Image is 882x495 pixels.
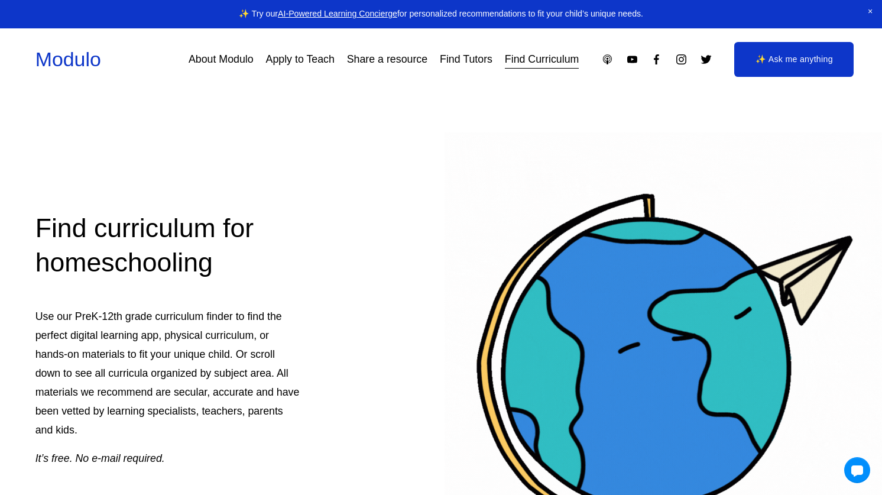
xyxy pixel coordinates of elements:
[189,49,254,70] a: About Modulo
[35,211,301,280] h2: Find curriculum for homeschooling
[440,49,492,70] a: Find Tutors
[601,53,614,66] a: Apple Podcasts
[35,452,165,464] em: It’s free. No e-mail required.
[278,9,397,18] a: AI-Powered Learning Concierge
[675,53,688,66] a: Instagram
[505,49,579,70] a: Find Curriculum
[626,53,638,66] a: YouTube
[700,53,712,66] a: Twitter
[734,42,854,77] a: ✨ Ask me anything
[650,53,663,66] a: Facebook
[347,49,427,70] a: Share a resource
[35,48,101,70] a: Modulo
[35,307,301,439] p: Use our PreK-12th grade curriculum finder to find the perfect digital learning app, physical curr...
[266,49,335,70] a: Apply to Teach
